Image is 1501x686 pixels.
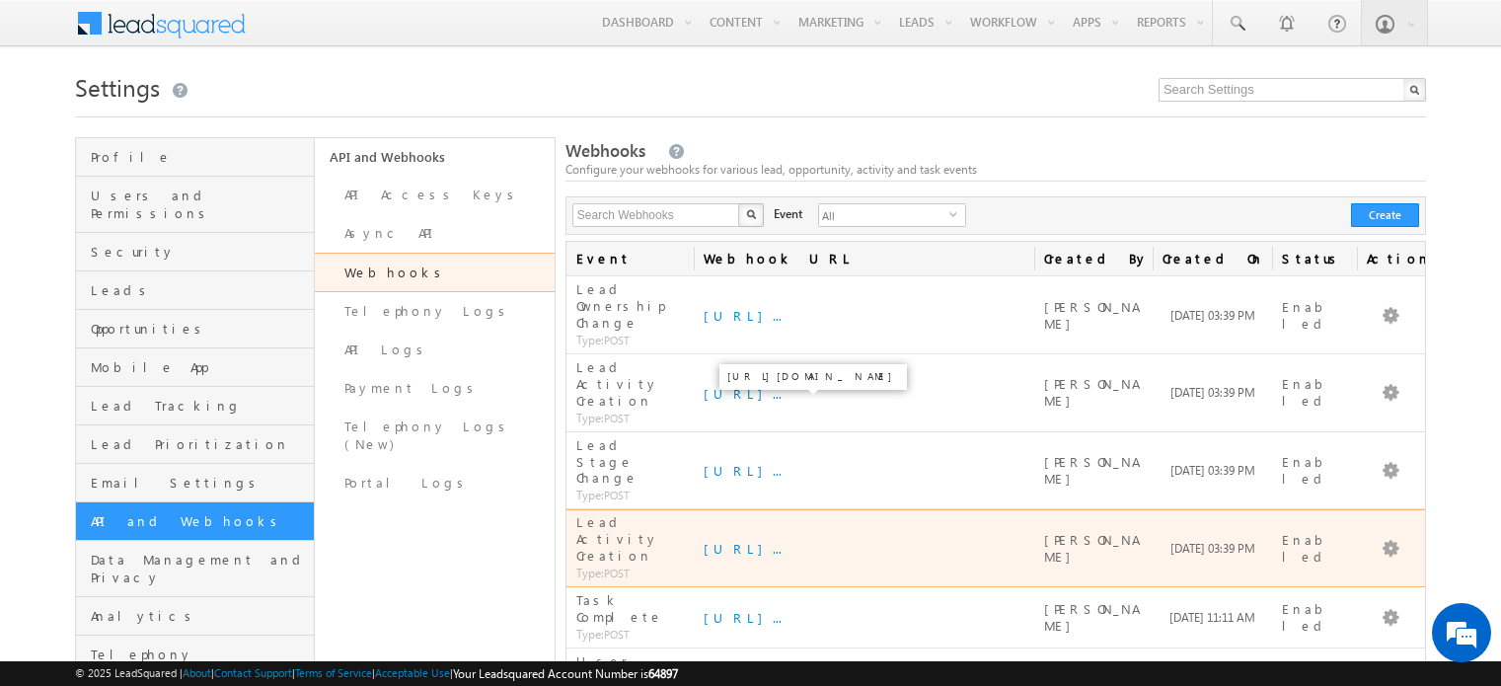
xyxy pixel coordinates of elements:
span: POST [576,567,630,579]
span: [PERSON_NAME] [1044,375,1137,409]
span: Lead Stage Change [576,436,638,487]
span: POST [576,334,630,346]
span: Enabled [1282,375,1333,409]
span: Profile [91,148,309,166]
span: [PERSON_NAME] [1044,531,1137,565]
span: [PERSON_NAME] [1044,600,1137,634]
a: API and Webhooks [315,138,554,176]
span: Lead Ownership Change [576,280,664,331]
span: Users and Permissions [91,187,309,222]
span: POST [576,489,630,501]
span: Telephony [91,646,309,663]
a: Email Settings [76,464,314,502]
span: [DATE] 03:39 PM [1170,463,1255,478]
a: Event [566,242,694,275]
span: POST [576,412,630,424]
span: Lead Activity Creation [576,358,659,409]
a: API and Webhooks [76,502,314,541]
span: Lead Prioritization [91,435,309,453]
span: Lead Tracking [91,397,309,415]
a: Portal Logs [315,464,554,502]
span: Type: [576,627,604,642]
span: Actions [1357,242,1425,275]
span: Email Settings [91,474,309,492]
span: Type: [576,411,604,425]
span: Event [774,205,802,223]
a: Created By [1034,242,1154,275]
span: © 2025 LeadSquared | | | | | [75,664,678,683]
span: Analytics [91,607,309,625]
a: Acceptable Use [375,666,450,679]
span: POST [576,628,630,641]
span: (sorted descending) [1264,253,1280,268]
img: Search [746,209,756,219]
a: Webhook URL [694,242,1034,275]
span: Enabled [1282,453,1333,487]
a: Webhooks [315,253,554,292]
a: [URL]... [704,385,782,402]
span: Opportunities [91,320,309,338]
a: [URL]... [704,609,782,626]
div: [URL][DOMAIN_NAME] [727,370,899,382]
span: Type: [576,566,604,580]
span: All [819,204,949,226]
span: API and Webhooks [91,512,309,530]
span: Mobile App [91,358,309,376]
button: Create [1351,203,1419,227]
a: [URL]... [704,307,782,324]
span: Type: [576,333,604,347]
span: Security [91,243,309,261]
a: API Access Keys [315,176,554,214]
span: Leads [91,281,309,299]
span: Task Complete [576,591,663,625]
span: Your Leadsquared Account Number is [453,666,678,681]
span: Data Management and Privacy [91,551,309,586]
input: Search Settings [1159,78,1426,102]
span: Enabled [1282,298,1333,332]
a: Leads [76,271,314,310]
span: [DATE] 03:39 PM [1170,308,1255,323]
a: Telephony [76,636,314,674]
span: 64897 [648,666,678,681]
a: Payment Logs [315,369,554,408]
a: Telephony Logs [315,292,554,331]
a: [URL]... [704,540,782,557]
a: Telephony Logs (New) [315,408,554,464]
a: API Logs [315,331,554,369]
a: Lead Tracking [76,387,314,425]
a: Created On(sorted descending) [1153,242,1272,275]
span: Settings [75,71,160,103]
span: [DATE] 11:11 AM [1169,610,1255,625]
a: [URL]... [704,462,782,479]
a: Data Management and Privacy [76,541,314,597]
a: About [183,666,211,679]
span: Webhooks [565,139,645,162]
span: Lead Activity Creation [576,513,659,564]
span: [PERSON_NAME] [1044,453,1137,487]
span: Type: [576,488,604,502]
a: Security [76,233,314,271]
a: Analytics [76,597,314,636]
a: Lead Prioritization [76,425,314,464]
span: Enabled [1282,600,1333,634]
a: Terms of Service [295,666,372,679]
a: Contact Support [214,666,292,679]
a: Async API [315,214,554,253]
span: [DATE] 03:39 PM [1170,385,1255,400]
span: [DATE] 03:39 PM [1170,541,1255,556]
a: Status [1272,242,1357,275]
a: Users and Permissions [76,177,314,233]
a: Profile [76,138,314,177]
span: select [949,209,965,218]
span: [PERSON_NAME] [1044,298,1137,332]
a: Opportunities [76,310,314,348]
div: Configure your webhooks for various lead, opportunity, activity and task events [565,161,1426,179]
span: Enabled [1282,531,1333,565]
a: Mobile App [76,348,314,387]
